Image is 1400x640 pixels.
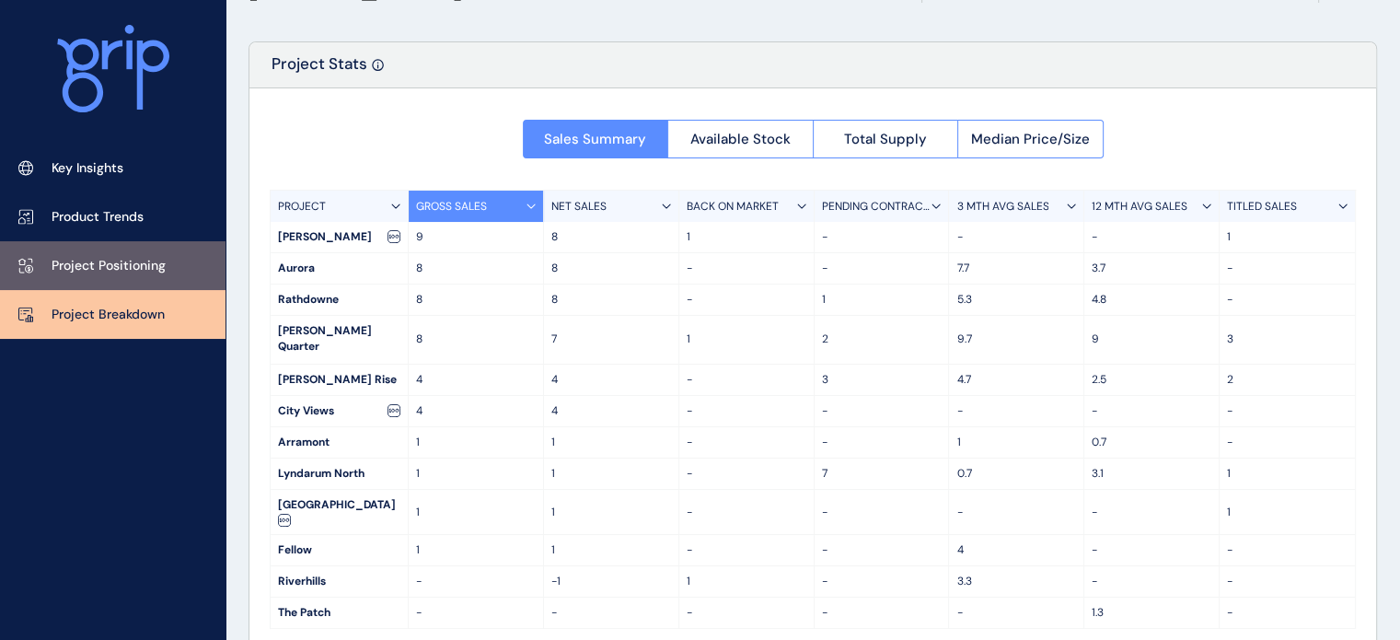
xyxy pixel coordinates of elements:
[956,605,1076,621] p: -
[1227,372,1348,388] p: 2
[844,130,927,148] span: Total Supply
[271,535,408,565] div: Fellow
[1227,466,1348,482] p: 1
[52,159,123,178] p: Key Insights
[687,372,806,388] p: -
[416,403,536,419] p: 4
[271,396,408,426] div: City Views
[523,120,668,158] button: Sales Summary
[551,605,671,621] p: -
[271,253,408,284] div: Aurora
[822,229,942,245] p: -
[1227,403,1348,419] p: -
[551,292,671,308] p: 8
[822,466,942,482] p: 7
[551,466,671,482] p: 1
[822,435,942,450] p: -
[687,292,806,308] p: -
[956,542,1076,558] p: 4
[1227,229,1348,245] p: 1
[551,332,671,347] p: 7
[416,199,487,215] p: GROSS SALES
[1092,574,1211,589] p: -
[271,365,408,395] div: [PERSON_NAME] Rise
[822,199,932,215] p: PENDING CONTRACTS
[956,332,1076,347] p: 9.7
[416,505,536,520] p: 1
[416,466,536,482] p: 1
[1092,261,1211,276] p: 3.7
[271,598,408,628] div: The Patch
[271,222,408,252] div: [PERSON_NAME]
[822,403,942,419] p: -
[1227,199,1297,215] p: TITLED SALES
[687,605,806,621] p: -
[272,53,367,87] p: Project Stats
[416,542,536,558] p: 1
[416,605,536,621] p: -
[687,199,779,215] p: BACK ON MARKET
[687,466,806,482] p: -
[822,605,942,621] p: -
[1092,332,1211,347] p: 9
[956,292,1076,308] p: 5.3
[416,435,536,450] p: 1
[271,427,408,458] div: Arramont
[271,459,408,489] div: Lyndarum North
[1092,229,1211,245] p: -
[687,505,806,520] p: -
[551,261,671,276] p: 8
[1227,605,1348,621] p: -
[278,199,326,215] p: PROJECT
[271,566,408,597] div: Riverhills
[1092,372,1211,388] p: 2.5
[956,574,1076,589] p: 3.3
[1227,574,1348,589] p: -
[551,199,607,215] p: NET SALES
[1092,292,1211,308] p: 4.8
[690,130,791,148] span: Available Stock
[1092,435,1211,450] p: 0.7
[271,316,408,364] div: [PERSON_NAME] Quarter
[956,372,1076,388] p: 4.7
[551,542,671,558] p: 1
[667,120,813,158] button: Available Stock
[822,292,942,308] p: 1
[544,130,646,148] span: Sales Summary
[822,372,942,388] p: 3
[416,229,536,245] p: 9
[1227,505,1348,520] p: 1
[822,332,942,347] p: 2
[956,505,1076,520] p: -
[1092,403,1211,419] p: -
[956,229,1076,245] p: -
[1092,466,1211,482] p: 3.1
[1092,199,1187,215] p: 12 MTH AVG SALES
[1227,435,1348,450] p: -
[822,261,942,276] p: -
[813,120,958,158] button: Total Supply
[687,229,806,245] p: 1
[416,261,536,276] p: 8
[1227,292,1348,308] p: -
[551,372,671,388] p: 4
[52,208,144,227] p: Product Trends
[1227,542,1348,558] p: -
[416,332,536,347] p: 8
[956,199,1048,215] p: 3 MTH AVG SALES
[957,120,1104,158] button: Median Price/Size
[1227,261,1348,276] p: -
[416,574,536,589] p: -
[1092,605,1211,621] p: 1.3
[956,261,1076,276] p: 7.7
[551,229,671,245] p: 8
[687,435,806,450] p: -
[1092,505,1211,520] p: -
[956,466,1076,482] p: 0.7
[551,574,671,589] p: -1
[956,435,1076,450] p: 1
[822,542,942,558] p: -
[822,574,942,589] p: -
[1227,332,1348,347] p: 3
[551,435,671,450] p: 1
